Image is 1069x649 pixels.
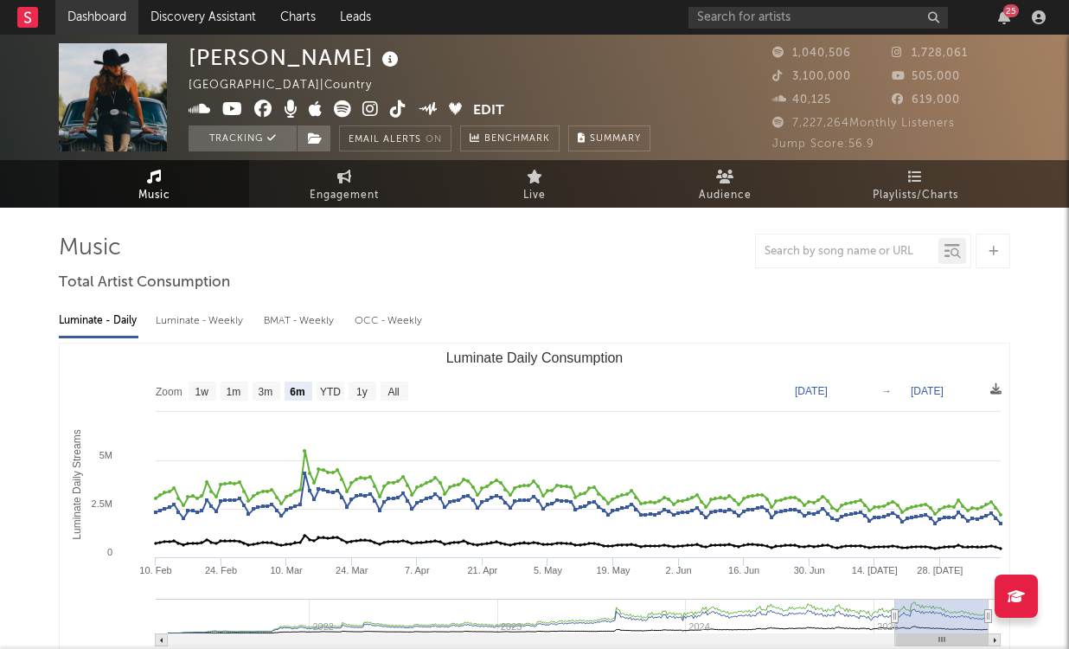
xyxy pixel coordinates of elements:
[666,565,692,575] text: 2. Jun
[59,306,138,336] div: Luminate - Daily
[189,75,392,96] div: [GEOGRAPHIC_DATA] | Country
[772,48,851,59] span: 1,040,506
[795,385,828,397] text: [DATE]
[205,565,237,575] text: 24. Feb
[71,429,83,539] text: Luminate Daily Streams
[772,138,874,150] span: Jump Score: 56.9
[873,185,958,206] span: Playlists/Charts
[59,273,230,293] span: Total Artist Consumption
[310,185,379,206] span: Engagement
[728,565,759,575] text: 16. Jun
[249,160,439,208] a: Engagement
[290,386,304,398] text: 6m
[439,160,630,208] a: Live
[534,565,563,575] text: 5. May
[467,565,497,575] text: 21. Apr
[138,185,170,206] span: Music
[195,386,209,398] text: 1w
[892,71,960,82] span: 505,000
[189,125,297,151] button: Tracking
[336,565,368,575] text: 24. Mar
[227,386,241,398] text: 1m
[699,185,752,206] span: Audience
[568,125,650,151] button: Summary
[320,386,341,398] text: YTD
[772,118,955,129] span: 7,227,264 Monthly Listeners
[59,160,249,208] a: Music
[688,7,948,29] input: Search for artists
[484,129,550,150] span: Benchmark
[156,306,246,336] div: Luminate - Weekly
[772,94,831,106] span: 40,125
[892,48,968,59] span: 1,728,061
[405,565,430,575] text: 7. Apr
[355,306,424,336] div: OCC - Weekly
[596,565,631,575] text: 19. May
[917,565,963,575] text: 28. [DATE]
[852,565,898,575] text: 14. [DATE]
[630,160,820,208] a: Audience
[92,498,112,509] text: 2.5M
[998,10,1010,24] button: 25
[881,385,892,397] text: →
[139,565,171,575] text: 10. Feb
[189,43,403,72] div: [PERSON_NAME]
[590,134,641,144] span: Summary
[772,71,851,82] span: 3,100,000
[259,386,273,398] text: 3m
[264,306,337,336] div: BMAT - Weekly
[820,160,1010,208] a: Playlists/Charts
[446,350,624,365] text: Luminate Daily Consumption
[911,385,944,397] text: [DATE]
[460,125,560,151] a: Benchmark
[99,450,112,460] text: 5M
[107,547,112,557] text: 0
[756,245,938,259] input: Search by song name or URL
[523,185,546,206] span: Live
[156,386,182,398] text: Zoom
[426,135,442,145] em: On
[1003,4,1019,17] div: 25
[473,100,504,122] button: Edit
[339,125,451,151] button: Email AlertsOn
[892,94,960,106] span: 619,000
[387,386,399,398] text: All
[270,565,303,575] text: 10. Mar
[794,565,825,575] text: 30. Jun
[356,386,368,398] text: 1y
